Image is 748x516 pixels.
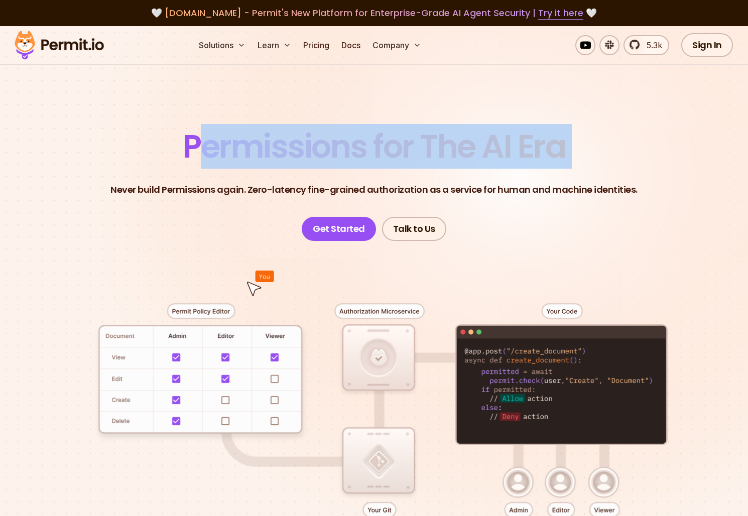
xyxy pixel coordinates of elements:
a: Get Started [302,217,376,241]
a: Talk to Us [382,217,446,241]
span: Permissions for The AI Era [183,124,565,169]
p: Never build Permissions again. Zero-latency fine-grained authorization as a service for human and... [110,183,638,197]
button: Solutions [195,35,250,55]
button: Learn [254,35,295,55]
a: Sign In [681,33,733,57]
span: 5.3k [641,39,662,51]
div: 🤍 🤍 [24,6,724,20]
span: [DOMAIN_NAME] - Permit's New Platform for Enterprise-Grade AI Agent Security | [165,7,583,19]
a: Docs [337,35,364,55]
a: Pricing [299,35,333,55]
button: Company [368,35,425,55]
a: Try it here [538,7,583,20]
img: Permit logo [10,28,108,62]
a: 5.3k [624,35,669,55]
